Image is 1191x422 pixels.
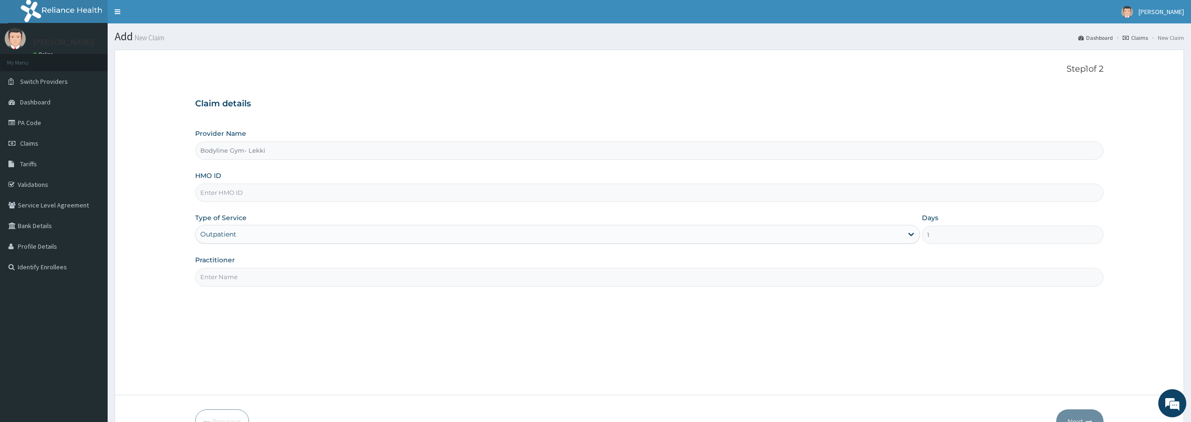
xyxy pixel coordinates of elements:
h3: Claim details [195,99,1103,109]
label: Practitioner [195,255,235,265]
label: Type of Service [195,213,247,222]
label: HMO ID [195,171,221,180]
span: Tariffs [20,160,37,168]
img: User Image [5,28,26,49]
a: Claims [1123,34,1148,42]
p: Step 1 of 2 [195,64,1103,74]
img: User Image [1121,6,1133,18]
input: Enter HMO ID [195,184,1103,202]
h1: Add [115,30,1184,43]
span: Dashboard [20,98,51,106]
input: Enter Name [195,268,1103,286]
a: Online [33,51,55,58]
label: Provider Name [195,129,246,138]
p: [PERSON_NAME] [33,38,94,46]
label: Days [922,213,938,222]
span: Switch Providers [20,77,68,86]
small: New Claim [133,34,164,41]
li: New Claim [1149,34,1184,42]
span: Claims [20,139,38,148]
a: Dashboard [1078,34,1113,42]
span: [PERSON_NAME] [1139,7,1184,16]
